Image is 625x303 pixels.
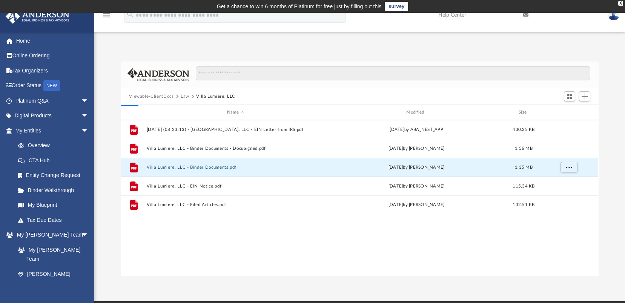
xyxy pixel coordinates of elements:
[121,120,598,277] div: grid
[328,145,505,152] div: [DATE] by [PERSON_NAME]
[3,9,72,24] img: Anderson Advisors Platinum Portal
[513,184,535,188] span: 115.34 KB
[608,9,619,20] img: User Pic
[196,93,235,100] button: Villa Lumiere, LLC
[5,33,100,48] a: Home
[564,91,575,102] button: Switch to Grid View
[5,78,100,94] a: Order StatusNEW
[513,128,535,132] span: 430.35 KB
[81,123,96,138] span: arrow_drop_down
[81,108,96,124] span: arrow_drop_down
[11,153,100,168] a: CTA Hub
[81,228,96,243] span: arrow_drop_down
[561,162,578,173] button: More options
[129,93,174,100] button: Viewable-ClientDocs
[561,199,578,211] button: More options
[327,109,505,116] div: Modified
[147,146,324,151] button: Villa Lumiere, LLC - Binder Documents - DocuSigned.pdf
[147,127,324,132] button: [DATE] (08:23:13) - [GEOGRAPHIC_DATA], LLC - EIN Letter from IRS.pdf
[147,202,324,207] button: Villa Lumiere, LLC - Filed Articles.pdf
[11,183,100,198] a: Binder Walkthrough
[328,126,505,133] div: [DATE] by ABA_NEST_APP
[5,228,96,243] a: My [PERSON_NAME] Teamarrow_drop_down
[102,14,111,20] a: menu
[515,146,533,151] span: 1.56 MB
[5,123,100,138] a: My Entitiesarrow_drop_down
[124,109,143,116] div: id
[513,203,535,207] span: 132.51 KB
[146,109,324,116] div: Name
[509,109,539,116] div: Size
[11,138,100,153] a: Overview
[217,2,382,11] div: Get a chance to win 6 months of Platinum for free just by filling out this
[5,93,100,108] a: Platinum Q&Aarrow_drop_down
[328,201,505,208] div: [DATE] by [PERSON_NAME]
[328,164,505,171] div: [DATE] by [PERSON_NAME]
[579,91,590,102] button: Add
[81,93,96,109] span: arrow_drop_down
[618,1,623,6] div: close
[126,10,134,18] i: search
[5,48,100,63] a: Online Ordering
[385,2,408,11] a: survey
[11,198,96,213] a: My Blueprint
[11,242,92,266] a: My [PERSON_NAME] Team
[11,212,100,228] a: Tax Due Dates
[11,266,96,291] a: [PERSON_NAME] System
[181,93,189,100] button: Law
[561,124,578,135] button: More options
[561,181,578,192] button: More options
[196,66,590,81] input: Search files and folders
[11,168,100,183] a: Entity Change Request
[147,184,324,189] button: Villa Lumiere, LLC - EIN Notice.pdf
[43,80,60,91] div: NEW
[542,109,595,116] div: id
[328,183,505,190] div: [DATE] by [PERSON_NAME]
[147,165,324,170] button: Villa Lumiere, LLC - Binder Documents.pdf
[561,143,578,154] button: More options
[5,108,100,123] a: Digital Productsarrow_drop_down
[102,11,111,20] i: menu
[515,165,533,169] span: 1.35 MB
[5,63,100,78] a: Tax Organizers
